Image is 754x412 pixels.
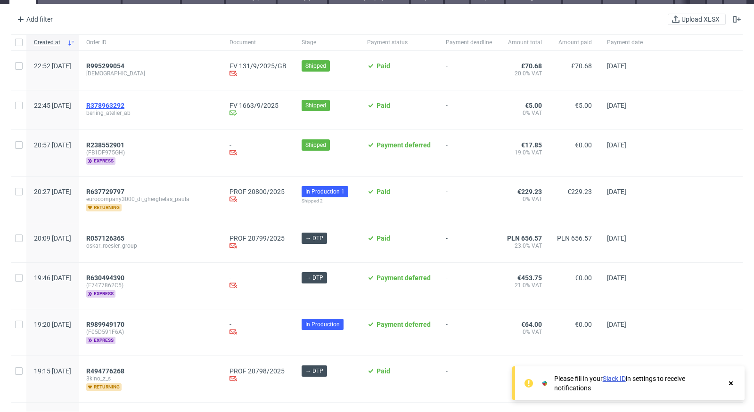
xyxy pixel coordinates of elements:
[86,62,124,70] span: R995299054
[305,62,326,70] span: Shipped
[86,141,126,149] a: R238552901
[86,204,122,211] span: returning
[377,321,431,328] span: Payment deferred
[86,328,214,336] span: (F05D591F6A)
[557,39,592,47] span: Amount paid
[86,234,126,242] a: R057126365
[86,149,214,156] span: (FB1DF975GH)
[86,337,115,344] span: express
[446,141,492,165] span: -
[607,141,626,149] span: [DATE]
[86,375,214,382] span: 3kino_z_s
[607,62,626,70] span: [DATE]
[305,234,323,242] span: → DTP
[86,141,124,149] span: R238552901
[86,274,124,282] span: R630494390
[377,62,390,70] span: Paid
[507,375,542,382] span: 0% VAT
[507,328,542,336] span: 0% VAT
[540,379,549,388] img: Slack
[305,320,340,329] span: In Production
[446,274,492,298] span: -
[86,62,126,70] a: R995299054
[607,102,626,109] span: [DATE]
[446,62,492,79] span: -
[377,274,431,282] span: Payment deferred
[229,367,287,375] a: PROF 20798/2025
[229,62,287,70] a: FV 131/9/2025/GB
[86,39,214,47] span: Order ID
[13,12,55,27] div: Add filter
[86,234,124,242] span: R057126365
[603,375,626,382] a: Slack ID
[302,197,352,205] div: Shipped 2
[567,188,592,195] span: €229.23
[507,70,542,77] span: 20.0% VAT
[521,62,542,70] span: £70.68
[668,14,726,25] button: Upload XLSX
[86,188,126,195] a: R637729797
[521,141,542,149] span: €17.85
[86,109,214,117] span: berling_atelier_ab
[86,367,126,375] a: R494776268
[517,188,542,195] span: €229.23
[34,321,71,328] span: 19:20 [DATE]
[554,374,722,393] div: Please fill in your in settings to receive notifications
[377,234,390,242] span: Paid
[229,102,287,109] a: FV 1663/9/2025
[507,242,542,250] span: 23.0% VAT
[446,367,492,391] span: -
[34,141,71,149] span: 20:57 [DATE]
[680,16,721,23] span: Upload XLSX
[86,242,214,250] span: oskar_roesler_group
[34,102,71,109] span: 22:45 [DATE]
[229,321,287,337] div: -
[446,234,492,251] span: -
[575,274,592,282] span: €0.00
[34,367,71,375] span: 19:15 [DATE]
[377,141,431,149] span: Payment deferred
[446,102,492,118] span: -
[507,149,542,156] span: 19.0% VAT
[302,39,352,47] span: Stage
[305,187,344,196] span: In Production 1
[229,274,287,291] div: -
[86,321,126,328] a: R989949170
[229,141,287,158] div: -
[521,321,542,328] span: €64.00
[507,109,542,117] span: 0% VAT
[367,39,431,47] span: Payment status
[305,101,326,110] span: Shipped
[86,157,115,165] span: express
[446,39,492,47] span: Payment deadline
[86,274,126,282] a: R630494390
[86,102,124,109] span: R378963292
[34,188,71,195] span: 20:27 [DATE]
[575,141,592,149] span: €0.00
[86,195,214,203] span: eurocompany3000_di_gherghelas_paula
[377,102,390,109] span: Paid
[305,274,323,282] span: → DTP
[607,188,626,195] span: [DATE]
[557,234,592,242] span: PLN 656.57
[446,321,492,344] span: -
[86,321,124,328] span: R989949170
[517,274,542,282] span: €453.75
[86,102,126,109] a: R378963292
[377,367,390,375] span: Paid
[34,274,71,282] span: 19:46 [DATE]
[86,188,124,195] span: R637729797
[607,234,626,242] span: [DATE]
[446,188,492,211] span: -
[86,367,124,375] span: R494776268
[34,39,64,47] span: Created at
[377,188,390,195] span: Paid
[86,70,214,77] span: [DEMOGRAPHIC_DATA]
[571,62,592,70] span: £70.68
[507,39,542,47] span: Amount total
[575,321,592,328] span: €0.00
[525,102,542,109] span: €5.00
[507,282,542,289] span: 21.0% VAT
[607,274,626,282] span: [DATE]
[229,234,287,242] a: PROF 20799/2025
